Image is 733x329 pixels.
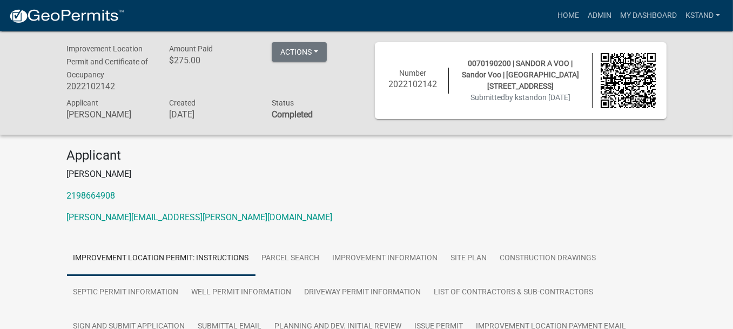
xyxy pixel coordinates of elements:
[67,148,667,163] h4: Applicant
[399,69,426,77] span: Number
[185,275,298,310] a: Well Permit Information
[272,98,294,107] span: Status
[470,93,570,102] span: Submitted on [DATE]
[169,44,213,53] span: Amount Paid
[255,241,326,276] a: Parcel search
[272,109,313,120] strong: Completed
[67,241,255,276] a: Improvement Location Permit: Instructions
[326,241,445,276] a: Improvement Information
[601,53,656,108] img: QR code
[553,5,583,26] a: Home
[67,98,99,107] span: Applicant
[386,79,441,89] h6: 2022102142
[67,168,667,181] p: [PERSON_NAME]
[169,55,255,65] h6: $275.00
[681,5,724,26] a: kstand
[169,109,255,120] h6: [DATE]
[445,241,494,276] a: Site Plan
[67,109,153,120] h6: [PERSON_NAME]
[428,275,600,310] a: List of Contractors & Sub-Contractors
[67,275,185,310] a: Septic Permit Information
[67,44,149,79] span: Improvement Location Permit and Certificate of Occupancy
[462,59,579,90] span: 0070190200 | SANDOR A VOO | Sandor Voo | [GEOGRAPHIC_DATA][STREET_ADDRESS]
[169,98,196,107] span: Created
[67,212,333,222] a: [PERSON_NAME][EMAIL_ADDRESS][PERSON_NAME][DOMAIN_NAME]
[494,241,603,276] a: Construction Drawings
[272,42,327,62] button: Actions
[298,275,428,310] a: Driveway Permit Information
[67,81,153,91] h6: 2022102142
[67,190,116,201] a: 2198664908
[616,5,681,26] a: My Dashboard
[505,93,538,102] span: by kstand
[583,5,616,26] a: Admin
